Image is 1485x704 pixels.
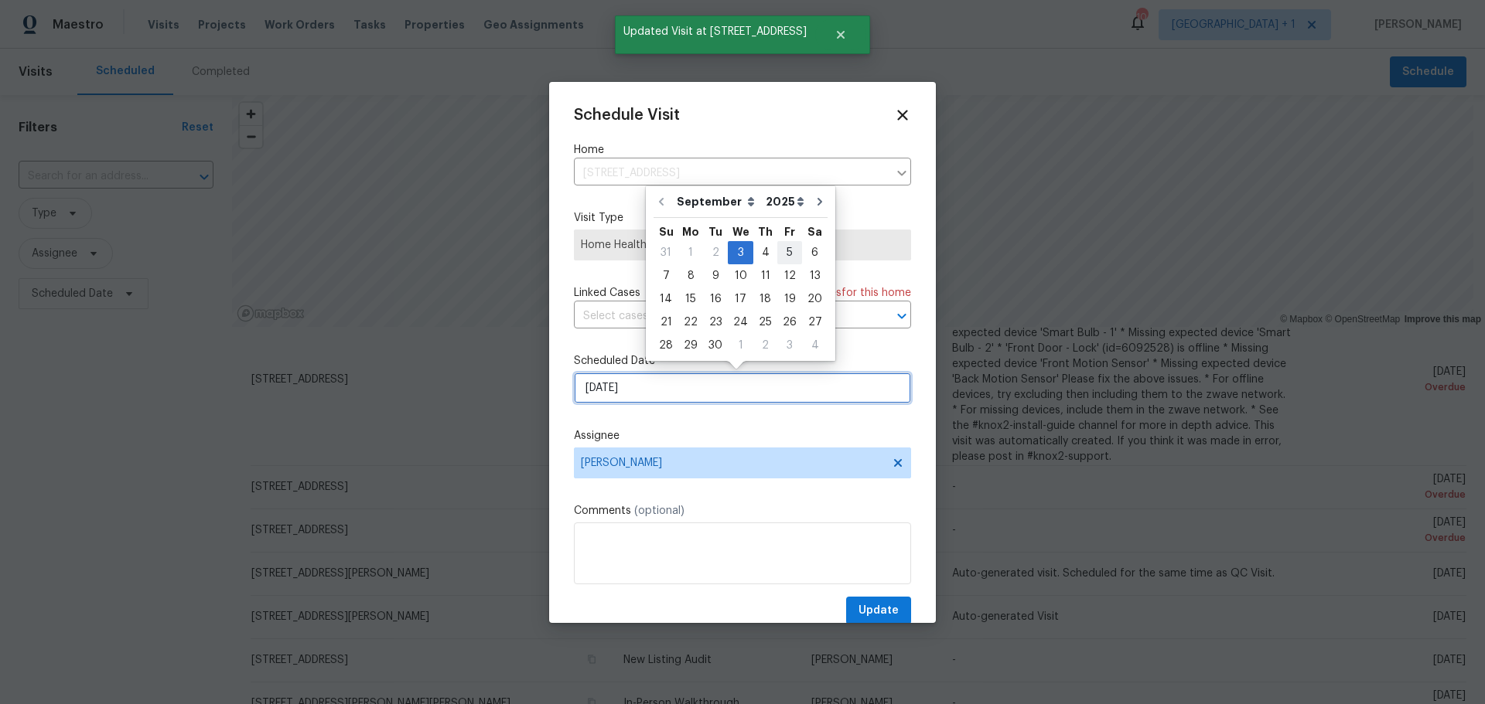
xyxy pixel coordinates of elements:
abbr: Saturday [807,226,822,237]
div: Fri Sep 05 2025 [777,241,802,264]
div: 9 [703,265,728,287]
div: Wed Oct 01 2025 [728,334,753,357]
div: Tue Sep 23 2025 [703,311,728,334]
abbr: Thursday [758,226,773,237]
abbr: Friday [784,226,795,237]
label: Comments [574,503,911,519]
div: 10 [728,265,753,287]
label: Visit Type [574,210,911,226]
span: Linked Cases [574,285,640,301]
div: Tue Sep 16 2025 [703,287,728,311]
span: Close [894,107,911,124]
div: 28 [654,335,678,356]
div: 4 [753,242,777,264]
label: Scheduled Date [574,353,911,369]
div: 19 [777,288,802,310]
div: 20 [802,288,828,310]
div: Sat Sep 20 2025 [802,287,828,311]
div: Thu Sep 18 2025 [753,287,777,311]
div: 5 [777,242,802,264]
div: Mon Sep 15 2025 [678,287,703,311]
span: (optional) [634,505,684,516]
div: 8 [678,265,703,287]
div: Thu Sep 11 2025 [753,264,777,287]
div: 18 [753,288,777,310]
div: 4 [802,335,828,356]
input: M/D/YYYY [574,372,911,403]
div: Sun Sep 07 2025 [654,264,678,287]
div: Thu Oct 02 2025 [753,334,777,357]
div: 1 [728,335,753,356]
div: Sat Sep 13 2025 [802,264,828,287]
div: 2 [753,335,777,356]
input: Enter in an address [574,162,888,185]
div: Mon Sep 08 2025 [678,264,703,287]
label: Home [574,142,911,158]
div: Sun Aug 31 2025 [654,241,678,264]
div: 2 [703,242,728,264]
div: Wed Sep 17 2025 [728,287,753,311]
div: Sun Sep 28 2025 [654,334,678,357]
div: Sun Sep 21 2025 [654,311,678,334]
div: Sat Sep 27 2025 [802,311,828,334]
span: Home Health Checkup [581,237,904,253]
div: 12 [777,265,802,287]
div: Thu Sep 04 2025 [753,241,777,264]
button: Close [815,19,866,50]
div: Fri Sep 19 2025 [777,287,802,311]
div: Tue Sep 02 2025 [703,241,728,264]
div: Fri Sep 12 2025 [777,264,802,287]
div: 30 [703,335,728,356]
div: Fri Sep 26 2025 [777,311,802,334]
span: Update [859,601,899,621]
div: 6 [802,242,828,264]
div: 3 [728,242,753,264]
label: Assignee [574,428,911,444]
div: 31 [654,242,678,264]
div: 7 [654,265,678,287]
div: 22 [678,311,703,333]
div: 15 [678,288,703,310]
div: 21 [654,311,678,333]
div: 17 [728,288,753,310]
div: 25 [753,311,777,333]
div: 26 [777,311,802,333]
div: 24 [728,311,753,333]
div: Wed Sep 03 2025 [728,241,753,264]
div: 16 [703,288,728,310]
div: 23 [703,311,728,333]
span: Updated Visit at [STREET_ADDRESS] [615,15,815,48]
div: Sun Sep 14 2025 [654,287,678,311]
div: 29 [678,335,703,356]
select: Year [762,190,808,213]
div: 14 [654,288,678,310]
div: Tue Sep 30 2025 [703,334,728,357]
abbr: Tuesday [708,226,722,237]
button: Update [846,597,911,625]
abbr: Monday [682,226,699,237]
div: Mon Sep 22 2025 [678,311,703,334]
span: Schedule Visit [574,107,680,123]
div: Mon Sep 29 2025 [678,334,703,357]
abbr: Sunday [659,226,674,237]
div: 11 [753,265,777,287]
div: Sat Oct 04 2025 [802,334,828,357]
div: Sat Sep 06 2025 [802,241,828,264]
button: Open [891,305,913,327]
div: Wed Sep 10 2025 [728,264,753,287]
div: Thu Sep 25 2025 [753,311,777,334]
div: Mon Sep 01 2025 [678,241,703,264]
input: Select cases [574,304,868,328]
div: Fri Oct 03 2025 [777,334,802,357]
abbr: Wednesday [732,226,749,237]
span: [PERSON_NAME] [581,457,884,469]
div: Tue Sep 09 2025 [703,264,728,287]
button: Go to previous month [650,186,673,217]
div: 1 [678,242,703,264]
div: 3 [777,335,802,356]
button: Go to next month [808,186,831,217]
div: 13 [802,265,828,287]
select: Month [673,190,762,213]
div: Wed Sep 24 2025 [728,311,753,334]
div: 27 [802,311,828,333]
